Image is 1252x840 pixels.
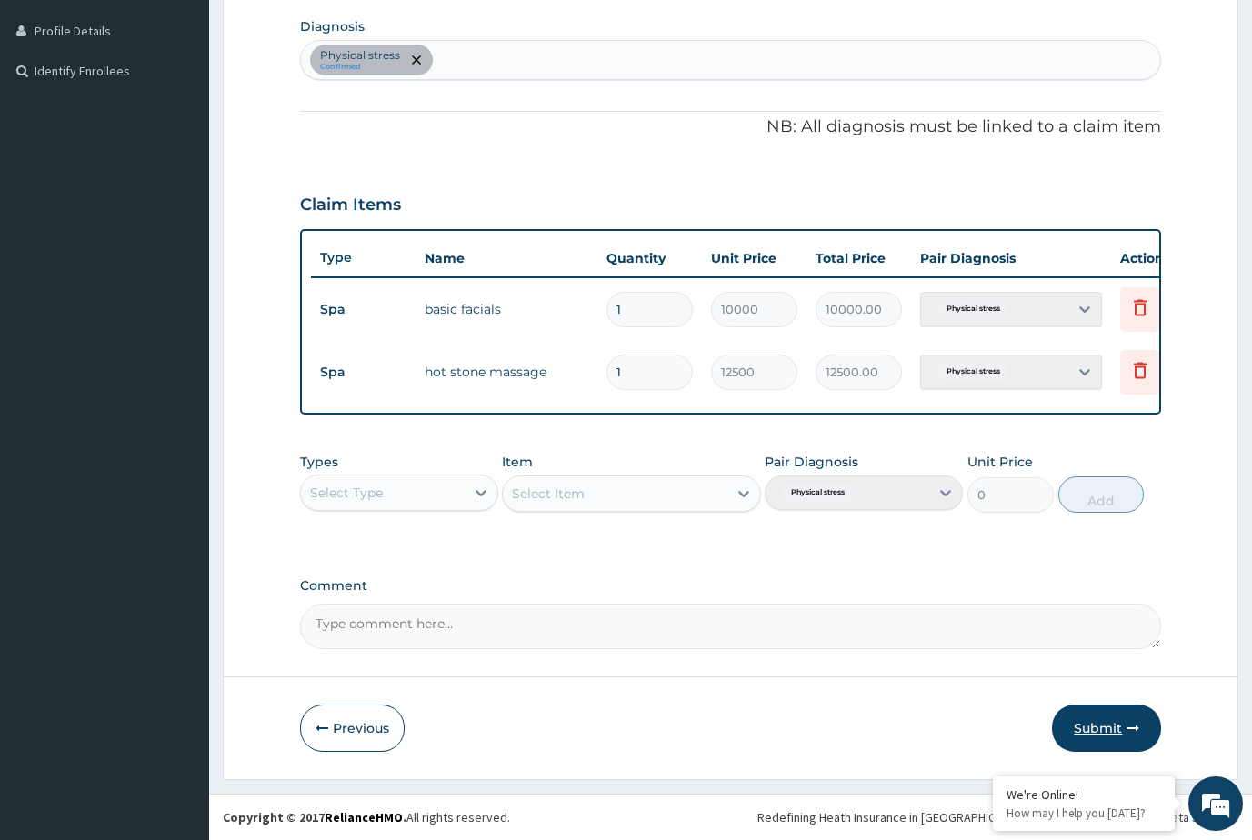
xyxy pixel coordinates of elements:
th: Total Price [806,240,911,276]
h3: Claim Items [300,195,401,215]
th: Quantity [597,240,702,276]
div: Chat with us now [95,102,305,125]
footer: All rights reserved. [209,794,1252,840]
th: Actions [1111,240,1202,276]
label: Types [300,455,338,470]
div: Redefining Heath Insurance in [GEOGRAPHIC_DATA] using Telemedicine and Data Science! [757,808,1238,826]
th: Type [311,241,416,275]
th: Unit Price [702,240,806,276]
label: Pair Diagnosis [765,453,858,471]
button: Previous [300,705,405,752]
label: Item [502,453,533,471]
div: We're Online! [1007,786,1161,803]
td: hot stone massage [416,354,597,390]
label: Unit Price [967,453,1033,471]
button: Submit [1052,705,1161,752]
td: Spa [311,355,416,389]
p: NB: All diagnosis must be linked to a claim item [300,115,1162,139]
label: Comment [300,578,1162,594]
div: Minimize live chat window [298,9,342,53]
label: Diagnosis [300,17,365,35]
strong: Copyright © 2017 . [223,809,406,825]
div: Select Type [310,484,383,502]
p: How may I help you today? [1007,805,1161,821]
span: We're online! [105,229,251,413]
a: RelianceHMO [325,809,403,825]
td: Spa [311,293,416,326]
textarea: Type your message and hit 'Enter' [9,496,346,560]
td: basic facials [416,291,597,327]
button: Add [1058,476,1145,513]
img: d_794563401_company_1708531726252_794563401 [34,91,74,136]
th: Name [416,240,597,276]
th: Pair Diagnosis [911,240,1111,276]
